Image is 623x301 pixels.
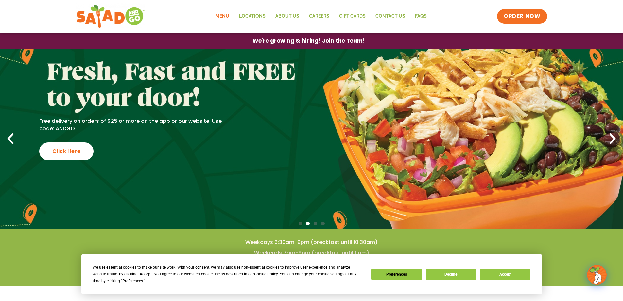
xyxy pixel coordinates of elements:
h4: Weekends 7am-9pm (breakfast until 11am) [13,249,610,256]
div: Click Here [39,142,94,160]
a: We're growing & hiring! Join the Team! [243,33,375,48]
nav: Menu [211,9,432,24]
span: Go to slide 3 [314,222,317,225]
span: Cookie Policy [254,272,278,276]
p: Free delivery on orders of $25 or more on the app or our website. Use code: ANDGO [39,118,232,132]
a: Careers [304,9,334,24]
a: GIFT CARDS [334,9,371,24]
span: Go to slide 1 [299,222,302,225]
a: Locations [234,9,270,24]
img: new-SAG-logo-768×292 [76,3,145,29]
a: Contact Us [371,9,410,24]
img: wpChatIcon [588,266,606,284]
a: FAQs [410,9,432,24]
span: We're growing & hiring! Join the Team! [252,38,365,44]
div: Previous slide [3,132,18,146]
a: ORDER NOW [497,9,547,24]
span: ORDER NOW [504,12,540,20]
button: Preferences [371,269,422,280]
span: Preferences [122,279,143,283]
span: Go to slide 2 [306,222,310,225]
div: Next slide [605,132,620,146]
a: Menu [211,9,234,24]
button: Decline [426,269,476,280]
a: About Us [270,9,304,24]
button: Accept [480,269,530,280]
div: Cookie Consent Prompt [81,254,542,294]
h4: Weekdays 6:30am-9pm (breakfast until 10:30am) [13,239,610,246]
div: We use essential cookies to make our site work. With your consent, we may also use non-essential ... [93,264,363,285]
span: Go to slide 4 [321,222,325,225]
